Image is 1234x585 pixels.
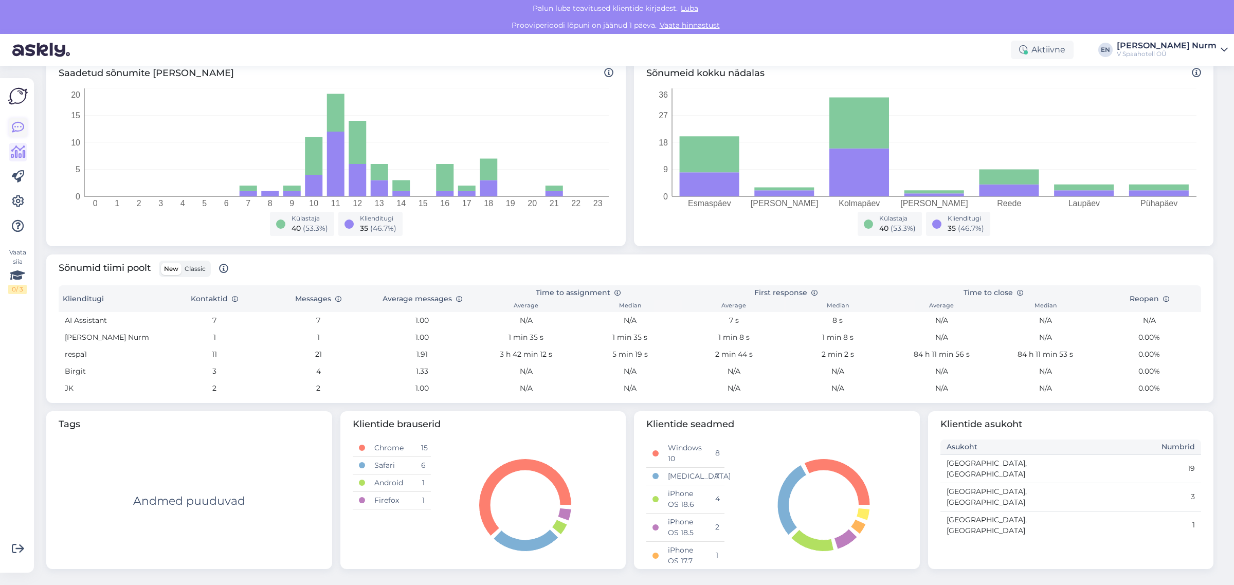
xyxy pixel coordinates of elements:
tspan: 23 [593,199,603,208]
tspan: 2 [137,199,141,208]
td: N/A [474,380,578,397]
tspan: 22 [571,199,580,208]
tspan: 19 [506,199,515,208]
img: Askly Logo [8,86,28,106]
td: 6 [415,456,430,474]
td: 1 min 8 s [786,329,890,346]
span: 40 [879,224,888,233]
td: N/A [474,363,578,380]
td: N/A [993,380,1097,397]
td: 3 h 42 min 12 s [474,346,578,363]
th: First response [682,285,890,300]
a: [PERSON_NAME] NurmV Spaahotell OÜ [1117,42,1228,58]
td: 1 min 8 s [682,329,786,346]
tspan: 18 [659,138,668,147]
div: Klienditugi [360,214,396,223]
td: 7 [162,312,266,329]
span: Klientide seadmed [646,417,908,431]
td: 7 [709,467,724,485]
td: 3 [162,363,266,380]
th: Numbrid [1070,440,1201,455]
td: 3 [1070,483,1201,511]
tspan: 15 [419,199,428,208]
td: 2 min 44 s [682,346,786,363]
td: 8 s [786,312,890,329]
div: Andmed puuduvad [133,492,245,509]
th: Median [786,300,890,312]
td: 1.00 [370,329,474,346]
tspan: 17 [462,199,471,208]
td: N/A [993,363,1097,380]
tspan: 15 [71,111,80,120]
td: [PERSON_NAME] Nurm [59,329,162,346]
td: N/A [890,312,993,329]
tspan: 3 [158,199,163,208]
th: Average [682,300,786,312]
a: Vaata hinnastust [657,21,723,30]
div: 0 / 3 [8,285,27,294]
td: 8 [709,440,724,468]
div: Aktiivne [1011,41,1074,59]
td: 1 min 35 s [578,329,682,346]
tspan: 0 [76,192,80,201]
th: Average [474,300,578,312]
td: [GEOGRAPHIC_DATA], [GEOGRAPHIC_DATA] [940,454,1071,483]
td: 4 [709,485,724,513]
th: Messages [266,285,370,312]
th: Average messages [370,285,474,312]
td: N/A [890,380,993,397]
td: 1 [1070,511,1201,539]
tspan: 1 [115,199,119,208]
div: Külastaja [879,214,916,223]
span: Classic [185,265,206,272]
th: Time to assignment [474,285,682,300]
td: 1.91 [370,346,474,363]
td: N/A [786,363,890,380]
td: N/A [993,329,1097,346]
td: 21 [266,346,370,363]
span: New [164,265,178,272]
tspan: 6 [224,199,229,208]
td: Android [368,474,415,491]
th: Reopen [1097,285,1201,312]
tspan: 27 [659,111,668,120]
tspan: 5 [202,199,207,208]
td: 11 [162,346,266,363]
td: N/A [578,363,682,380]
span: Sõnumeid kokku nädalas [646,66,1201,80]
td: N/A [682,380,786,397]
td: Chrome [368,440,415,457]
td: 0.00% [1097,380,1201,397]
tspan: 7 [246,199,250,208]
td: 19 [1070,454,1201,483]
tspan: 12 [353,199,362,208]
td: 1 [415,491,430,509]
div: EN [1098,43,1113,57]
td: N/A [890,363,993,380]
td: Windows 10 [662,440,709,468]
td: [GEOGRAPHIC_DATA], [GEOGRAPHIC_DATA] [940,511,1071,539]
span: ( 46.7 %) [370,224,396,233]
td: 5 min 19 s [578,346,682,363]
td: iPhone OS 18.6 [662,485,709,513]
tspan: Reede [997,199,1021,208]
tspan: 10 [309,199,318,208]
td: N/A [682,363,786,380]
td: 1.00 [370,312,474,329]
tspan: 9 [663,165,668,174]
span: Klientide brauserid [353,417,614,431]
td: N/A [578,312,682,329]
tspan: 10 [71,138,80,147]
span: ( 53.3 %) [303,224,328,233]
td: 4 [266,363,370,380]
tspan: 0 [93,199,98,208]
span: Tags [59,417,320,431]
tspan: 20 [71,90,80,99]
tspan: Pühapäev [1140,199,1177,208]
tspan: 16 [440,199,449,208]
tspan: 20 [528,199,537,208]
tspan: Esmaspäev [688,199,731,208]
td: 0.00% [1097,346,1201,363]
span: 40 [292,224,301,233]
td: iPhone OS 18.5 [662,513,709,541]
